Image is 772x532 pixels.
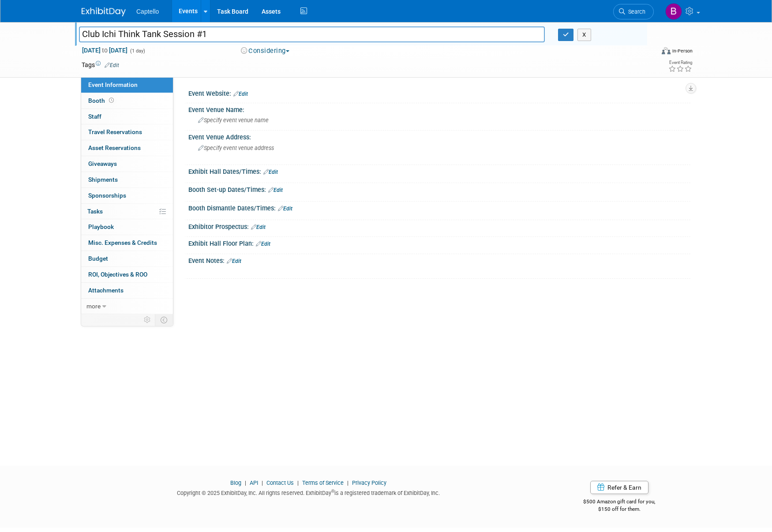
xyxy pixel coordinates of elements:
img: ExhibitDay [82,7,126,16]
span: Sponsorships [88,192,126,199]
span: | [295,480,301,486]
a: more [81,299,173,314]
button: Considering [238,46,293,56]
a: Edit [227,258,241,264]
span: more [86,303,101,310]
span: Attachments [88,287,124,294]
div: Copyright © 2025 ExhibitDay, Inc. All rights reserved. ExhibitDay is a registered trademark of Ex... [82,487,535,497]
a: Contact Us [266,480,294,486]
a: Travel Reservations [81,124,173,140]
span: [DATE] [DATE] [82,46,128,54]
a: Privacy Policy [352,480,386,486]
span: to [101,47,109,54]
span: (1 day) [129,48,145,54]
span: | [259,480,265,486]
span: Booth [88,97,116,104]
a: Misc. Expenses & Credits [81,235,173,251]
a: Shipments [81,172,173,187]
div: Event Format [602,46,693,59]
a: Edit [263,169,278,175]
a: Budget [81,251,173,266]
span: Travel Reservations [88,128,142,135]
span: Staff [88,113,101,120]
a: Attachments [81,283,173,298]
span: Shipments [88,176,118,183]
span: Specify event venue name [198,117,269,124]
a: API [250,480,258,486]
a: Edit [268,187,283,193]
a: Staff [81,109,173,124]
sup: ® [331,489,334,494]
span: Giveaways [88,160,117,167]
button: X [577,29,591,41]
div: Event Website: [188,87,690,98]
a: Refer & Earn [590,481,648,494]
a: Playbook [81,219,173,235]
span: | [243,480,248,486]
a: Edit [256,241,270,247]
span: Asset Reservations [88,144,141,151]
a: Edit [251,224,266,230]
a: Blog [230,480,241,486]
div: Exhibitor Prospectus: [188,220,690,232]
div: Booth Dismantle Dates/Times: [188,202,690,213]
td: Tags [82,60,119,69]
span: Booth not reserved yet [107,97,116,104]
span: Budget [88,255,108,262]
span: Search [625,8,645,15]
span: Specify event venue address [198,145,274,151]
div: Event Venue Name: [188,103,690,114]
span: ROI, Objectives & ROO [88,271,147,278]
div: Event Venue Address: [188,131,690,142]
a: Giveaways [81,156,173,172]
a: Edit [233,91,248,97]
img: Brad Froese [665,3,682,20]
div: Booth Set-up Dates/Times: [188,183,690,195]
span: Tasks [87,208,103,215]
div: Event Rating [668,60,692,65]
a: ROI, Objectives & ROO [81,267,173,282]
a: Edit [278,206,292,212]
a: Tasks [81,204,173,219]
a: Booth [81,93,173,109]
a: Edit [105,62,119,68]
a: Terms of Service [302,480,344,486]
div: In-Person [672,48,693,54]
span: | [345,480,351,486]
div: Exhibit Hall Floor Plan: [188,237,690,248]
td: Toggle Event Tabs [155,314,173,326]
a: Sponsorships [81,188,173,203]
span: Playbook [88,223,114,230]
span: Event Information [88,81,138,88]
div: Exhibit Hall Dates/Times: [188,165,690,176]
span: Misc. Expenses & Credits [88,239,157,246]
div: $500 Amazon gift card for you, [548,492,691,513]
td: Personalize Event Tab Strip [140,314,155,326]
a: Search [613,4,654,19]
a: Asset Reservations [81,140,173,156]
span: Captello [136,8,159,15]
div: Event Notes: [188,254,690,266]
a: Event Information [81,77,173,93]
div: $150 off for them. [548,506,691,513]
img: Format-Inperson.png [662,47,671,54]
